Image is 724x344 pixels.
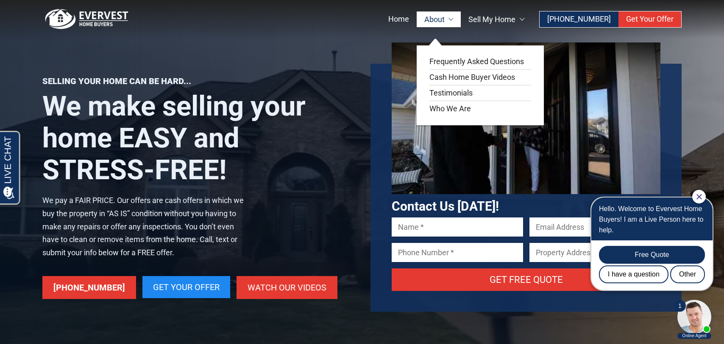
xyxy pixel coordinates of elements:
a: Get Your Offer [142,276,230,298]
form: Contact form [392,217,660,302]
a: Get Your Offer [618,11,681,27]
a: About [417,11,461,27]
iframe: Chat Invitation [580,189,716,340]
a: Testimonials [429,85,531,101]
p: We pay a FAIR PRICE. Our offers are cash offers in which we buy the property in “AS IS” condition... [42,194,250,259]
input: Property Address * [529,243,661,262]
h1: We make selling your home EASY and STRESS-FREE! [42,90,354,186]
a: [PHONE_NUMBER] [540,11,618,27]
span: [PHONE_NUMBER] [53,282,125,293]
p: Selling your home can be hard... [42,76,354,86]
a: Sell My Home [461,11,532,27]
input: Get Free Quote [392,268,660,291]
img: logo.png [42,8,131,30]
a: Frequently Asked Questions [429,54,531,69]
a: Who We Are [429,101,531,116]
a: [PHONE_NUMBER] [42,276,136,299]
a: Home [381,11,417,27]
a: Watch Our Videos [237,276,337,299]
h3: Contact Us [DATE]! [392,199,660,214]
a: Cash Home Buyer Videos [429,70,531,85]
input: Phone Number * [392,243,523,262]
input: Name * [392,217,523,237]
span: [PHONE_NUMBER] [547,14,611,23]
span: Opens a chat window [21,7,68,17]
input: Email Address [529,217,661,237]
